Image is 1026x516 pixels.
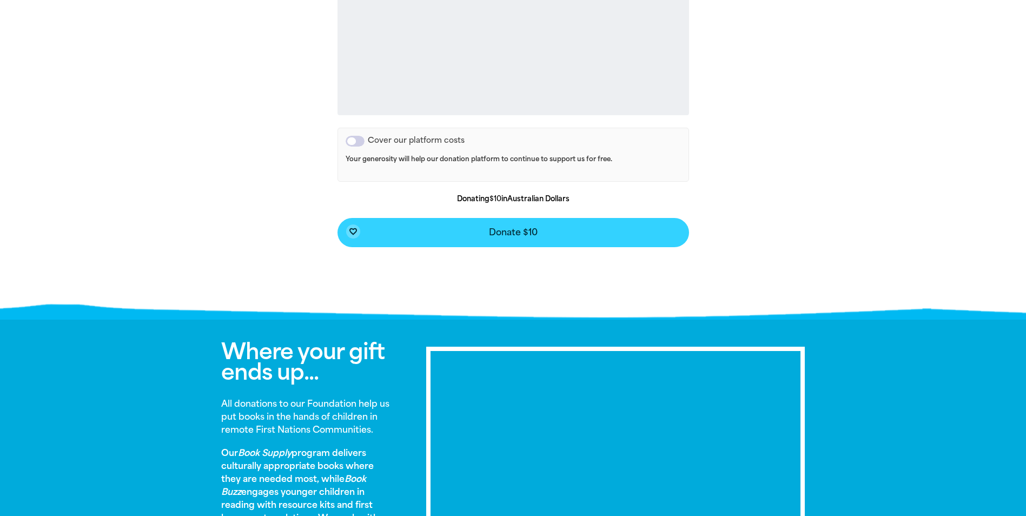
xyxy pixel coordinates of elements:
[349,227,358,236] i: favorite_border
[346,136,365,147] button: Cover our platform costs
[337,218,689,247] button: favorite_borderDonate $10
[221,399,389,435] strong: All donations to our Foundation help us put books in the hands of children in remote First Nation...
[337,194,689,204] p: Donating in Australian Dollars
[489,195,501,203] b: $10
[489,228,538,237] span: Donate $10
[346,155,681,174] p: Your generosity will help our donation platform to continue to support us for free.
[221,474,366,497] em: Book Buzz
[238,448,292,458] em: Book Supply
[221,339,385,385] span: Where your gift ends up...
